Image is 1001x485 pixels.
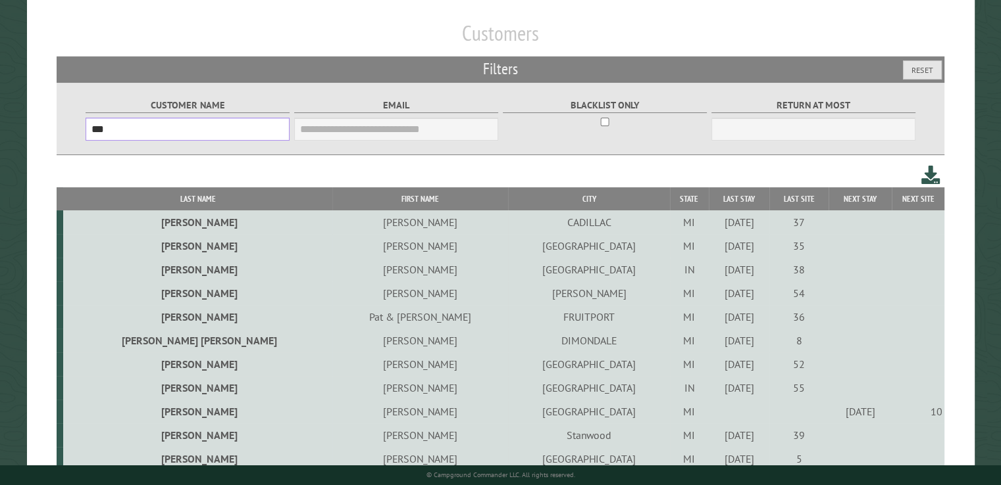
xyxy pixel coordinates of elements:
[769,423,829,447] td: 39
[57,20,944,57] h1: Customers
[892,400,944,423] td: 10
[711,358,767,371] div: [DATE]
[332,400,508,423] td: [PERSON_NAME]
[332,210,508,234] td: [PERSON_NAME]
[508,305,670,329] td: FRUITPORT
[769,187,829,210] th: Last Site
[769,258,829,281] td: 38
[711,216,767,229] div: [DATE]
[670,447,709,471] td: MI
[63,210,332,234] td: [PERSON_NAME]
[711,310,767,323] div: [DATE]
[769,352,829,376] td: 52
[769,281,829,305] td: 54
[63,400,332,423] td: [PERSON_NAME]
[63,329,332,352] td: [PERSON_NAME] [PERSON_NAME]
[711,239,767,252] div: [DATE]
[769,329,829,352] td: 8
[63,234,332,258] td: [PERSON_NAME]
[711,452,767,465] div: [DATE]
[63,187,332,210] th: Last Name
[769,234,829,258] td: 35
[670,187,709,210] th: State
[332,258,508,281] td: [PERSON_NAME]
[670,400,709,423] td: MI
[332,305,508,329] td: Pat & [PERSON_NAME]
[892,187,944,210] th: Next Site
[508,423,670,447] td: Stanwood
[332,187,508,210] th: First Name
[332,447,508,471] td: [PERSON_NAME]
[670,376,709,400] td: IN
[670,281,709,305] td: MI
[508,329,670,352] td: DIMONDALE
[332,376,508,400] td: [PERSON_NAME]
[508,281,670,305] td: [PERSON_NAME]
[670,210,709,234] td: MI
[63,423,332,447] td: [PERSON_NAME]
[508,258,670,281] td: [GEOGRAPHIC_DATA]
[921,163,940,187] a: Download this customer list (.csv)
[711,428,767,442] div: [DATE]
[508,352,670,376] td: [GEOGRAPHIC_DATA]
[670,423,709,447] td: MI
[508,187,670,210] th: City
[769,447,829,471] td: 5
[670,258,709,281] td: IN
[332,352,508,376] td: [PERSON_NAME]
[670,329,709,352] td: MI
[903,60,942,80] button: Reset
[57,57,944,81] h2: Filters
[769,305,829,329] td: 36
[831,405,890,418] div: [DATE]
[332,423,508,447] td: [PERSON_NAME]
[711,287,767,300] div: [DATE]
[63,447,332,471] td: [PERSON_NAME]
[63,305,332,329] td: [PERSON_NAME]
[508,400,670,423] td: [GEOGRAPHIC_DATA]
[711,381,767,394] div: [DATE]
[670,352,709,376] td: MI
[769,210,829,234] td: 37
[670,305,709,329] td: MI
[332,234,508,258] td: [PERSON_NAME]
[508,447,670,471] td: [GEOGRAPHIC_DATA]
[829,187,891,210] th: Next Stay
[508,234,670,258] td: [GEOGRAPHIC_DATA]
[503,98,707,113] label: Blacklist only
[508,376,670,400] td: [GEOGRAPHIC_DATA]
[769,376,829,400] td: 55
[63,352,332,376] td: [PERSON_NAME]
[332,329,508,352] td: [PERSON_NAME]
[711,334,767,347] div: [DATE]
[711,263,767,276] div: [DATE]
[332,281,508,305] td: [PERSON_NAME]
[86,98,290,113] label: Customer Name
[63,376,332,400] td: [PERSON_NAME]
[709,187,769,210] th: Last Stay
[63,281,332,305] td: [PERSON_NAME]
[426,471,575,479] small: © Campground Commander LLC. All rights reserved.
[294,98,499,113] label: Email
[711,98,916,113] label: Return at most
[63,258,332,281] td: [PERSON_NAME]
[508,210,670,234] td: CADILLAC
[670,234,709,258] td: MI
